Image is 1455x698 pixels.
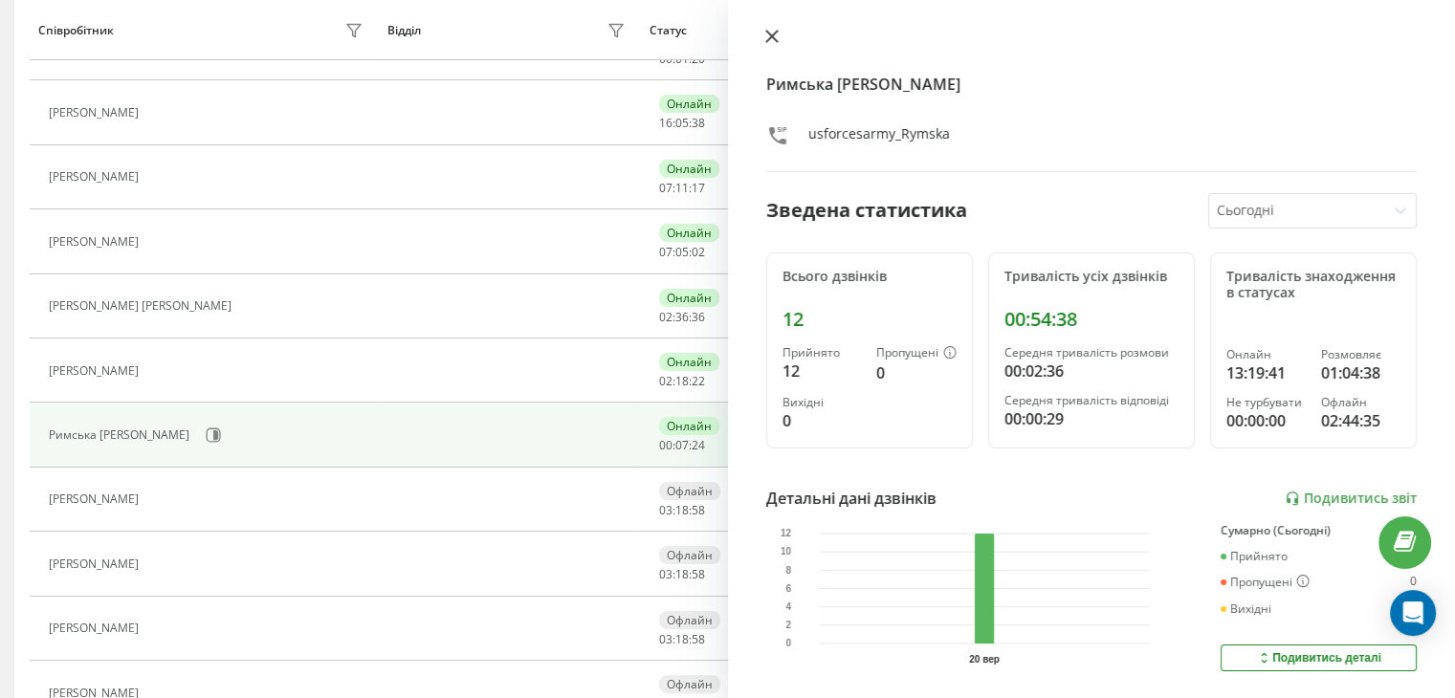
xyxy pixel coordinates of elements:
[783,409,861,432] div: 0
[783,308,957,331] div: 12
[1004,269,1179,285] div: Тривалість усіх дзвінків
[1221,524,1417,537] div: Сумарно (Сьогодні)
[692,244,705,260] span: 02
[659,437,672,453] span: 00
[1221,575,1310,590] div: Пропущені
[1221,644,1417,671] button: Подивитись деталі
[1226,348,1306,361] div: Онлайн
[659,115,672,131] span: 16
[1221,550,1288,563] div: Прийнято
[692,115,705,131] span: 38
[659,373,672,389] span: 02
[659,311,705,324] div: : :
[659,182,705,195] div: : :
[876,346,957,361] div: Пропущені
[659,180,672,196] span: 07
[1390,590,1436,636] div: Open Intercom Messenger
[659,631,672,647] span: 03
[49,299,236,313] div: [PERSON_NAME] [PERSON_NAME]
[659,546,720,564] div: Офлайн
[783,346,861,360] div: Прийнято
[659,417,719,435] div: Онлайн
[1226,396,1306,409] div: Не турбувати
[783,269,957,285] div: Всього дзвінків
[1321,348,1400,361] div: Розмовляє
[49,106,143,120] div: [PERSON_NAME]
[1226,361,1306,384] div: 13:19:41
[659,439,705,452] div: : :
[785,601,791,612] text: 4
[49,235,143,249] div: [PERSON_NAME]
[692,631,705,647] span: 58
[387,24,421,37] div: Відділ
[659,568,705,581] div: : :
[766,73,1418,96] h4: Римська [PERSON_NAME]
[675,373,689,389] span: 18
[692,373,705,389] span: 22
[692,437,705,453] span: 24
[650,24,687,37] div: Статус
[659,289,719,307] div: Онлайн
[49,492,143,506] div: [PERSON_NAME]
[1004,394,1179,407] div: Середня тривалість відповіді
[969,654,1000,665] text: 20 вер
[38,24,114,37] div: Співробітник
[783,396,861,409] div: Вихідні
[49,170,143,184] div: [PERSON_NAME]
[659,53,705,66] div: : :
[659,675,720,693] div: Офлайн
[659,160,719,178] div: Онлайн
[659,611,720,629] div: Офлайн
[675,437,689,453] span: 07
[692,309,705,325] span: 36
[783,360,861,382] div: 12
[785,583,791,594] text: 6
[675,309,689,325] span: 36
[1221,602,1271,616] div: Вихідні
[1321,361,1400,384] div: 01:04:38
[1285,491,1417,507] a: Подивитись звіт
[659,95,719,113] div: Онлайн
[692,502,705,518] span: 58
[659,117,705,130] div: : :
[659,353,719,371] div: Онлайн
[49,428,194,442] div: Римська [PERSON_NAME]
[808,124,950,152] div: usforcesarmy_Rymska
[659,224,719,242] div: Онлайн
[49,557,143,571] div: [PERSON_NAME]
[766,196,967,225] div: Зведена статистика
[659,375,705,388] div: : :
[659,502,672,518] span: 03
[675,566,689,582] span: 18
[659,309,672,325] span: 02
[659,504,705,517] div: : :
[1321,396,1400,409] div: Офлайн
[876,361,957,384] div: 0
[675,631,689,647] span: 18
[659,246,705,259] div: : :
[659,244,672,260] span: 07
[692,180,705,196] span: 17
[1321,409,1400,432] div: 02:44:35
[1226,409,1306,432] div: 00:00:00
[1004,360,1179,382] div: 00:02:36
[781,547,792,557] text: 10
[785,620,791,630] text: 2
[659,482,720,500] div: Офлайн
[659,633,705,646] div: : :
[766,487,937,510] div: Детальні дані дзвінків
[1410,575,1417,590] div: 0
[781,529,792,539] text: 12
[1004,346,1179,360] div: Середня тривалість розмови
[675,502,689,518] span: 18
[659,566,672,582] span: 03
[785,565,791,576] text: 8
[785,639,791,649] text: 0
[692,566,705,582] span: 58
[1004,407,1179,430] div: 00:00:29
[1004,308,1179,331] div: 00:54:38
[675,244,689,260] span: 05
[675,180,689,196] span: 11
[49,364,143,378] div: [PERSON_NAME]
[49,622,143,635] div: [PERSON_NAME]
